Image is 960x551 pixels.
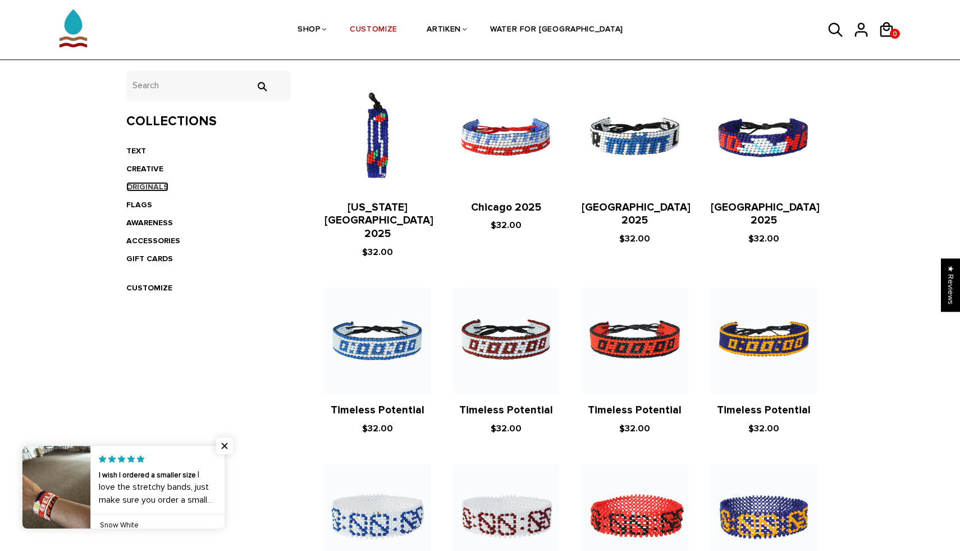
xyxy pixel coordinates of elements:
a: SHOP [298,1,321,60]
a: TEXT [126,146,146,156]
span: Close popup widget [216,438,233,454]
span: $32.00 [491,423,522,434]
a: Chicago 2025 [471,201,541,214]
input: Search [250,81,273,92]
div: Click to open Judge.me floating reviews tab [941,258,960,312]
a: CUSTOMIZE [126,283,172,293]
a: ARTIKEN [427,1,461,60]
a: Timeless Potential [459,404,553,417]
a: ORIGINALS [126,182,168,192]
a: WATER FOR [GEOGRAPHIC_DATA] [490,1,623,60]
a: [GEOGRAPHIC_DATA] 2025 [582,201,691,227]
h3: Collections [126,113,291,130]
a: Timeless Potential [717,404,811,417]
input: Search [126,70,291,101]
span: $32.00 [491,220,522,231]
span: 0 [890,27,900,41]
a: ACCESSORIES [126,236,180,245]
a: GIFT CARDS [126,254,173,263]
a: Timeless Potential [331,404,424,417]
span: $32.00 [619,233,650,244]
span: $32.00 [748,423,779,434]
a: Timeless Potential [588,404,682,417]
a: 0 [890,29,900,39]
span: $32.00 [362,423,393,434]
span: $32.00 [362,247,393,258]
a: [GEOGRAPHIC_DATA] 2025 [711,201,820,227]
a: CUSTOMIZE [350,1,397,60]
a: CREATIVE [126,164,163,174]
a: AWARENESS [126,218,173,227]
a: [US_STATE][GEOGRAPHIC_DATA] 2025 [324,201,433,241]
a: FLAGS [126,200,152,210]
span: $32.00 [748,233,779,244]
span: $32.00 [619,423,650,434]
